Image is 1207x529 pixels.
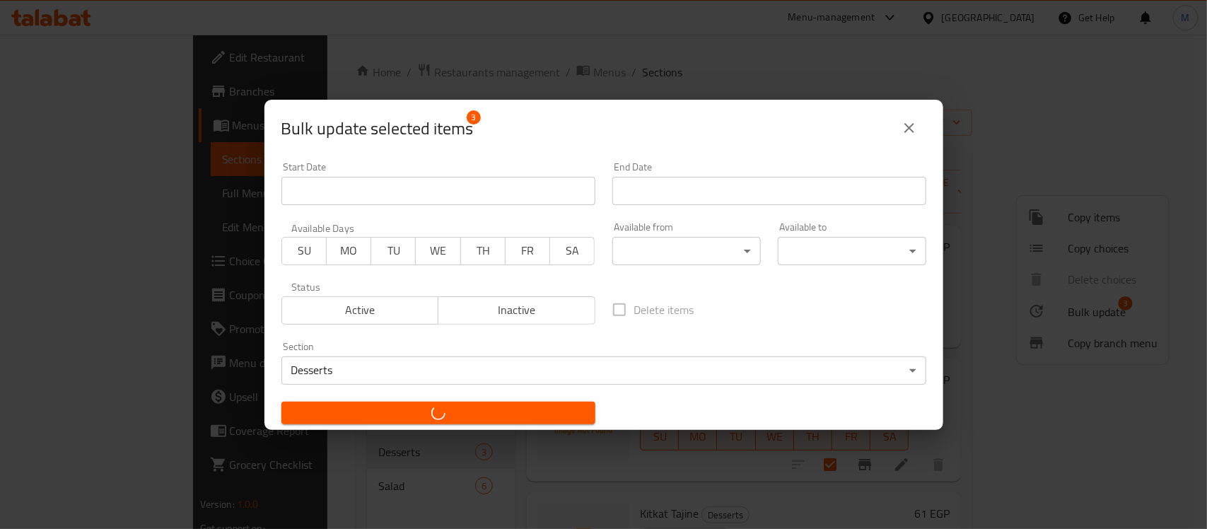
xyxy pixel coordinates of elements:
button: SU [281,237,327,265]
span: SA [556,240,589,261]
span: TH [467,240,500,261]
div: ​ [778,237,926,265]
button: SA [549,237,595,265]
span: Active [288,300,433,320]
button: TH [460,237,506,265]
span: TU [377,240,410,261]
span: 3 [467,110,481,124]
span: Inactive [444,300,590,320]
span: Selected items count [281,117,474,140]
button: close [892,111,926,145]
button: FR [505,237,550,265]
span: WE [421,240,455,261]
div: ​ [612,237,761,265]
button: Active [281,296,439,325]
button: TU [371,237,416,265]
span: MO [332,240,366,261]
div: Desserts [281,356,926,385]
span: Delete items [634,301,694,318]
span: SU [288,240,321,261]
button: MO [326,237,371,265]
span: FR [511,240,544,261]
button: Inactive [438,296,595,325]
button: WE [415,237,460,265]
